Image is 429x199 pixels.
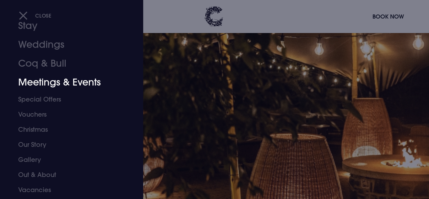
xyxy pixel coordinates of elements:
[18,152,117,167] a: Gallery
[35,12,52,19] span: Close
[18,167,117,182] a: Out & About
[18,107,117,122] a: Vouchers
[18,122,117,137] a: Christmas
[18,16,117,35] a: Stay
[18,92,117,107] a: Special Offers
[18,137,117,152] a: Our Story
[18,54,117,73] a: Coq & Bull
[18,73,117,92] a: Meetings & Events
[18,182,117,197] a: Vacancies
[18,35,117,54] a: Weddings
[19,9,52,22] button: Close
